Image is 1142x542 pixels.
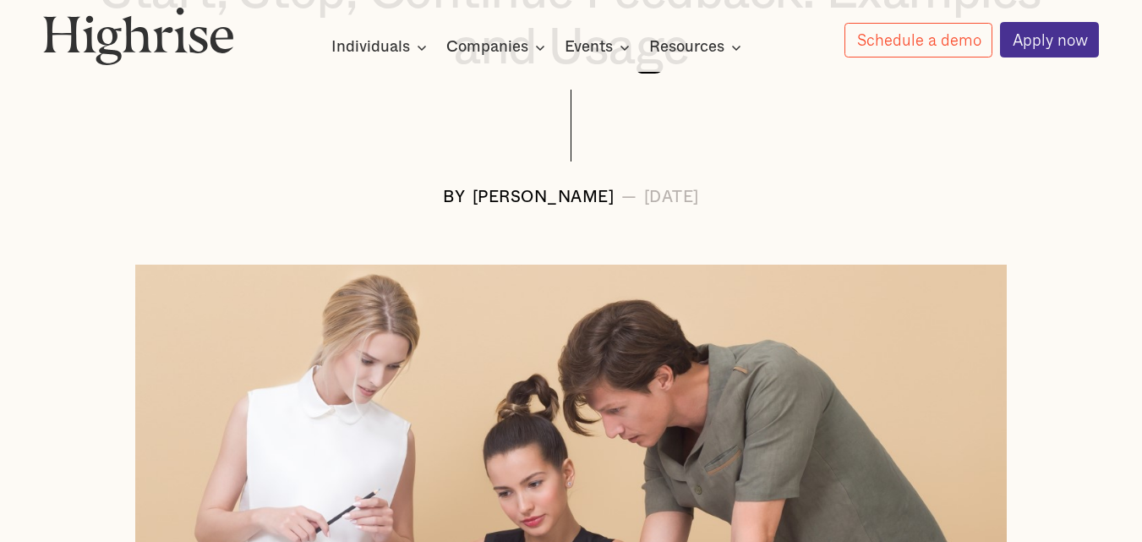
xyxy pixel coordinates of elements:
[331,37,432,57] div: Individuals
[649,37,746,57] div: Resources
[1000,22,1100,57] a: Apply now
[621,189,637,207] div: —
[644,189,699,207] div: [DATE]
[565,37,635,57] div: Events
[331,37,410,57] div: Individuals
[565,37,613,57] div: Events
[443,189,465,207] div: BY
[43,7,234,64] img: Highrise logo
[473,189,615,207] div: [PERSON_NAME]
[446,37,528,57] div: Companies
[446,37,550,57] div: Companies
[649,37,724,57] div: Resources
[844,23,993,57] a: Schedule a demo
